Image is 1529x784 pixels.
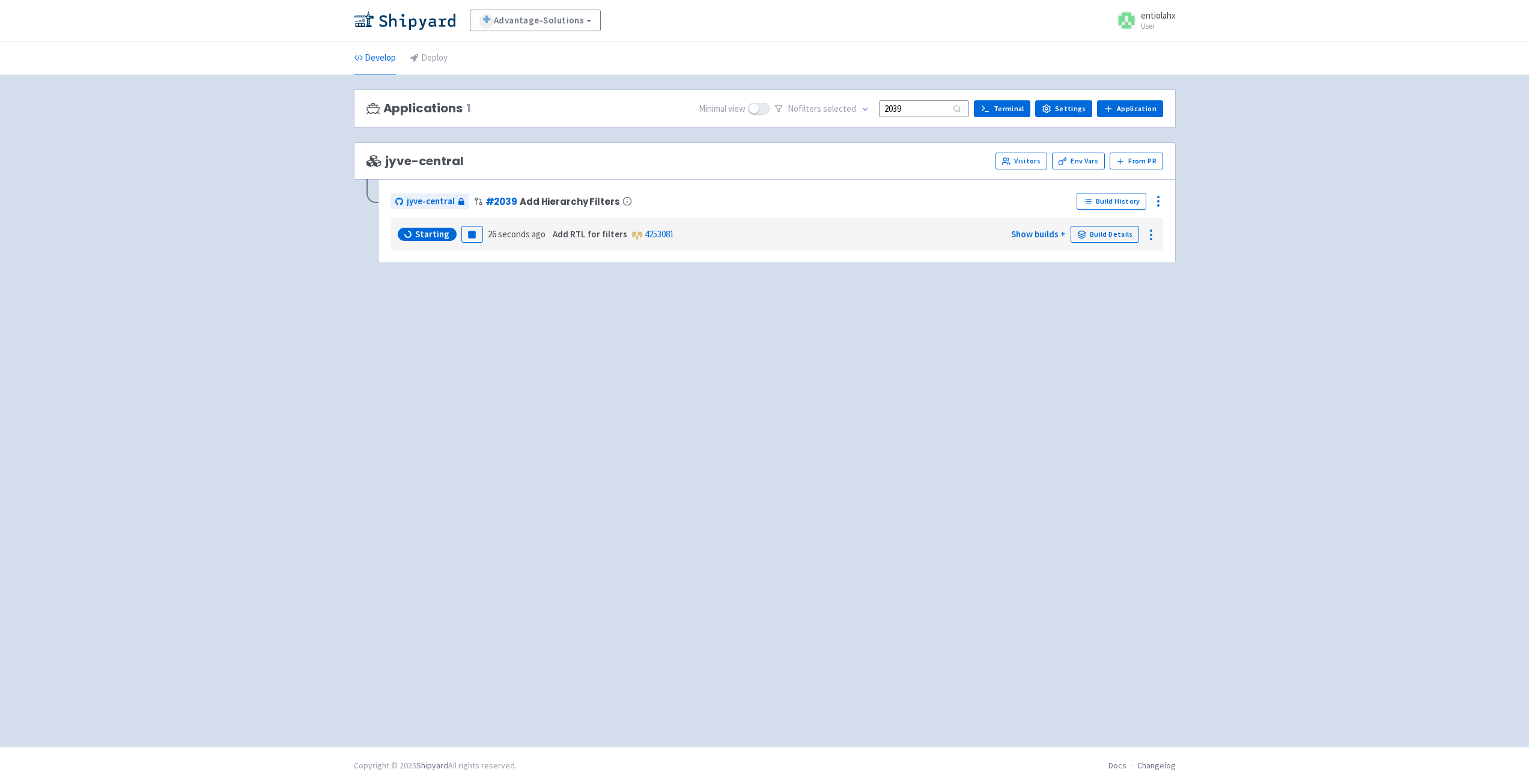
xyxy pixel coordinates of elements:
a: Env Vars [1052,153,1105,169]
a: Changelog [1137,760,1176,771]
span: jyve-central [407,195,455,208]
span: entiolahx [1141,10,1176,21]
span: Add Hierarchy Filters [520,196,620,207]
a: Show builds + [1011,228,1066,240]
time: 26 seconds ago [488,228,546,240]
a: Settings [1035,100,1092,117]
span: 1 [466,102,471,115]
a: 4253081 [645,228,674,240]
a: entiolahx User [1110,11,1176,30]
a: Deploy [410,41,448,75]
strong: Add RTL for filters [553,228,627,240]
span: selected [823,103,856,114]
a: Build History [1077,193,1146,210]
span: Starting [415,228,449,240]
img: Shipyard logo [354,11,455,30]
span: No filter s [788,102,856,116]
h3: Applications [366,102,471,115]
a: Application [1097,100,1163,117]
button: Pause [461,226,483,243]
span: Minimal view [699,102,746,116]
a: jyve-central [391,193,469,210]
span: jyve-central [366,154,464,168]
a: Shipyard [416,760,448,771]
a: Visitors [996,153,1047,169]
a: Advantage-Solutions [470,10,601,31]
a: Terminal [974,100,1030,117]
a: Develop [354,41,396,75]
a: Docs [1108,760,1126,771]
input: Search... [879,100,969,117]
div: Copyright © 2025 All rights reserved. [354,759,517,772]
button: From PR [1110,153,1163,169]
small: User [1141,22,1176,30]
a: Build Details [1071,226,1139,243]
a: #2039 [485,195,517,208]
